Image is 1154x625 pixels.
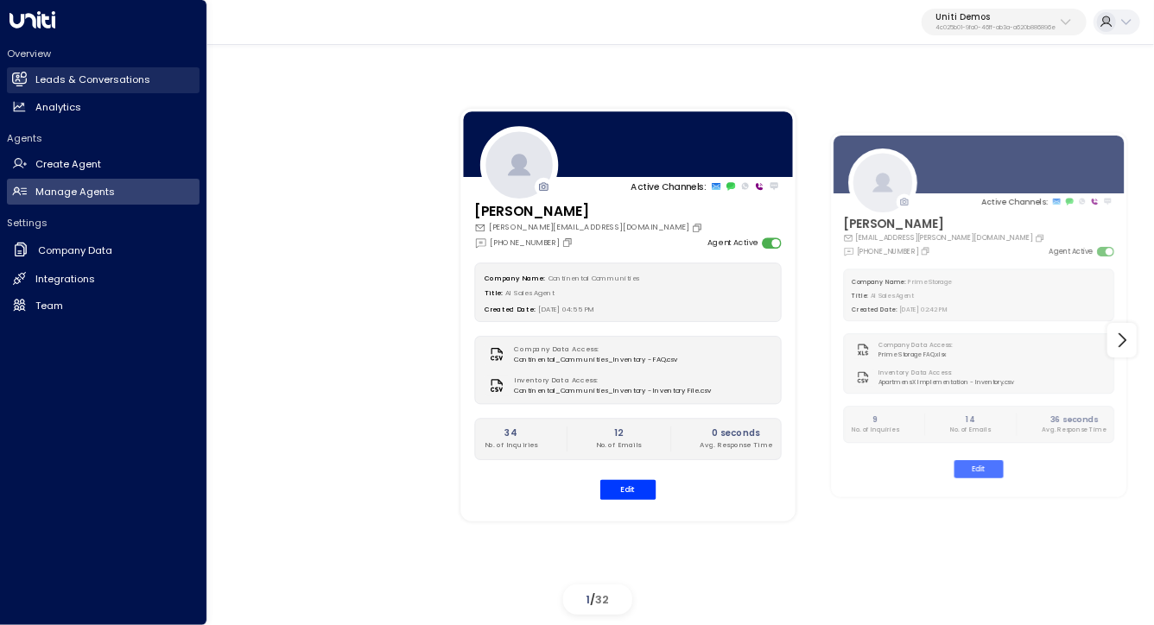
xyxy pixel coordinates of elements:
[707,237,758,249] label: Agent Active
[1049,246,1093,256] label: Agent Active
[701,440,772,451] p: Avg. Response Time
[485,304,536,312] label: Created Date:
[871,292,914,300] span: AI Sales Agent
[539,304,595,312] span: [DATE] 04:55 PM
[920,246,932,256] button: Copy
[950,414,990,426] h2: 14
[7,293,200,319] a: Team
[485,288,503,297] label: Title:
[701,426,772,439] h2: 0 seconds
[35,185,115,199] h2: Manage Agents
[843,215,1047,233] h3: [PERSON_NAME]
[908,278,951,286] span: Prime Storage
[922,9,1087,36] button: Uniti Demos4c025b01-9fa0-46ff-ab3a-a620b886896e
[515,376,706,386] label: Inventory Data Access:
[1042,414,1105,426] h2: 36 seconds
[954,460,1003,478] button: Edit
[7,266,200,292] a: Integrations
[600,479,656,499] button: Edit
[878,369,1009,377] label: Inventory Data Access:
[7,237,200,265] a: Company Data
[7,152,200,178] a: Create Agent
[878,341,953,350] label: Company Data Access:
[7,94,200,120] a: Analytics
[563,584,632,615] div: /
[35,73,150,87] h2: Leads & Conversations
[475,202,706,222] h3: [PERSON_NAME]
[631,180,706,193] p: Active Channels:
[1035,233,1047,243] button: Copy
[7,131,200,145] h2: Agents
[7,179,200,205] a: Manage Agents
[515,386,712,396] span: Continental_Communities_Inventory - Inventory File.csv
[475,222,706,234] div: [PERSON_NAME][EMAIL_ADDRESS][DOMAIN_NAME]
[692,222,706,233] button: Copy
[596,440,641,451] p: No. of Emails
[35,100,81,115] h2: Analytics
[7,47,200,60] h2: Overview
[35,299,63,313] h2: Team
[485,426,537,439] h2: 34
[843,233,1047,243] div: [EMAIL_ADDRESS][PERSON_NAME][DOMAIN_NAME]
[852,278,905,286] label: Company Name:
[878,350,957,358] span: Prime Storage FAQ.xlsx
[515,344,672,355] label: Company Data Access:
[950,426,990,434] p: No. of Emails
[1042,426,1105,434] p: Avg. Response Time
[485,273,545,281] label: Company Name:
[475,237,576,249] div: [PHONE_NUMBER]
[548,273,640,281] span: Continental Communities
[596,426,641,439] h2: 12
[7,67,200,93] a: Leads & Conversations
[852,414,898,426] h2: 9
[35,272,95,287] h2: Integrations
[899,306,948,313] span: [DATE] 02:42 PM
[35,157,101,172] h2: Create Agent
[485,440,537,451] p: No. of Inquiries
[935,12,1056,22] p: Uniti Demos
[506,288,555,297] span: AI Sales Agent
[852,306,897,313] label: Created Date:
[981,195,1048,207] p: Active Channels:
[852,292,868,300] label: Title:
[7,216,200,230] h2: Settings
[878,377,1014,386] span: ApartmensX Implementation - Inventory.csv
[596,592,610,607] span: 32
[515,355,678,365] span: Continental_Communities_Inventory - FAQ.csv
[843,245,932,256] div: [PHONE_NUMBER]
[38,243,112,258] h2: Company Data
[852,426,898,434] p: No. of Inquiries
[935,24,1056,31] p: 4c025b01-9fa0-46ff-ab3a-a620b886896e
[561,237,575,249] button: Copy
[587,592,591,607] span: 1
